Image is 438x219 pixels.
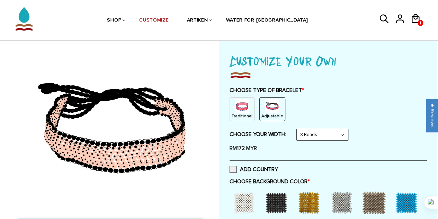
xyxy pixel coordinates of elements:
label: ADD COUNTRY [230,166,278,173]
img: string.PNG [265,99,279,113]
div: Non String [230,97,254,121]
div: Sky Blue [392,188,423,216]
label: CHOOSE TYPE OF BRACELET [230,87,427,94]
a: 1 [418,20,423,26]
a: WATER FOR [GEOGRAPHIC_DATA] [226,3,308,39]
div: Gold [295,188,326,216]
h1: Customize Your Own [230,51,427,70]
span: 1 [418,19,423,27]
img: imgboder_100x.png [230,70,251,80]
div: Grey [360,188,391,216]
div: Silver [327,188,358,216]
div: Black [262,188,293,216]
a: SHOP [107,3,121,39]
div: String [259,97,285,121]
div: Click to open Judge.me floating reviews tab [426,99,438,132]
img: non-string.png [235,99,249,113]
label: CHOOSE BACKGROUND COLOR [230,178,427,185]
div: White [230,188,261,216]
p: Adjustable [261,113,283,119]
a: CUSTOMIZE [139,3,169,39]
label: CHOOSE YOUR WIDTH: [230,131,286,138]
span: RM172 MYR [230,145,257,152]
p: Traditional [232,113,252,119]
a: ARTIKEN [187,3,208,39]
